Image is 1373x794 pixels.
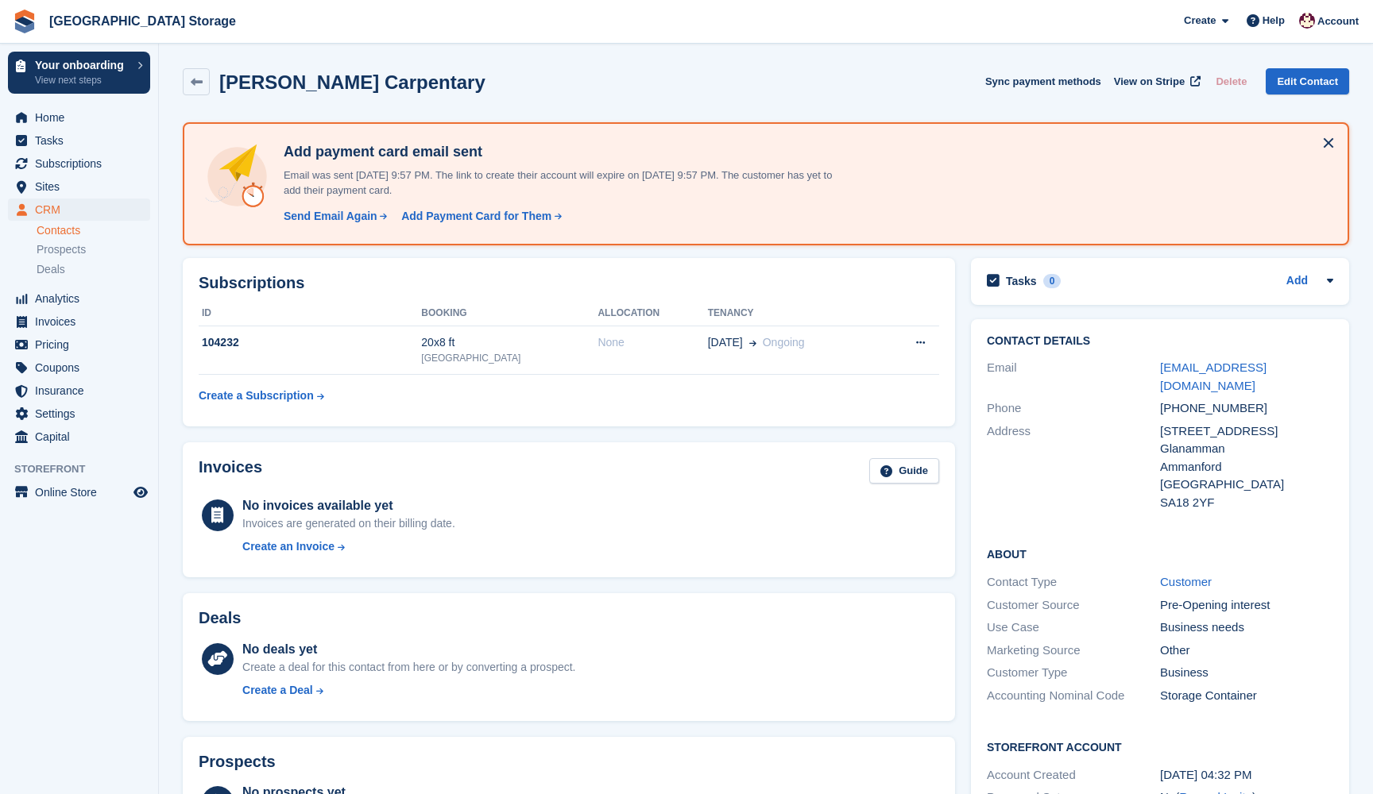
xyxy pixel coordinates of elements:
div: Use Case [987,619,1160,637]
a: menu [8,198,150,221]
p: Your onboarding [35,60,130,71]
span: Invoices [35,310,130,333]
div: Pre-Opening interest [1160,596,1333,615]
div: Create a deal for this contact from here or by converting a prospect. [242,659,575,676]
span: Sites [35,175,130,198]
a: Add [1286,272,1308,291]
img: Andrew Lacey [1299,13,1315,29]
h2: Contact Details [987,335,1333,348]
span: Coupons [35,357,130,379]
h4: Add payment card email sent [277,143,833,161]
div: Create a Deal [242,682,313,699]
span: Settings [35,403,130,425]
th: Booking [421,301,598,326]
h2: Deals [199,609,241,627]
span: Online Store [35,481,130,503]
a: Guide [869,458,939,484]
div: Email [987,359,1160,395]
h2: Prospects [199,753,276,771]
div: 0 [1043,274,1062,288]
div: Address [987,422,1160,512]
div: Business needs [1160,619,1333,637]
th: Tenancy [708,301,880,326]
a: Prospects [37,241,150,258]
a: Add Payment Card for Them [395,208,563,225]
a: Create a Deal [242,682,575,699]
span: Ongoing [763,336,805,349]
a: Contacts [37,223,150,238]
th: Allocation [598,301,707,326]
span: CRM [35,198,130,221]
a: Create a Subscription [199,381,324,410]
span: View on Stripe [1114,74,1185,90]
img: stora-icon-8386f47178a22dfd0bd8f6a31ec36ba5ce8667c1dd55bd0f319d3a0aa187defe.svg [13,10,37,33]
h2: Storefront Account [987,738,1333,754]
div: Create a Subscription [199,387,314,404]
a: menu [8,175,150,198]
a: View on Stripe [1108,68,1204,94]
span: Analytics [35,287,130,310]
h2: About [987,545,1333,561]
button: Sync payment methods [985,68,1101,94]
span: Storefront [14,461,158,477]
p: View next steps [35,73,130,87]
div: Accounting Nominal Code [987,687,1160,705]
span: Account [1317,13,1359,29]
div: Customer Type [987,664,1160,682]
div: No deals yet [242,640,575,659]
div: 104232 [199,334,421,351]
a: menu [8,357,150,379]
span: Tasks [35,129,130,152]
div: Phone [987,399,1160,418]
a: Deals [37,261,150,278]
a: menu [8,152,150,175]
p: Email was sent [DATE] 9:57 PM. The link to create their account will expire on [DATE] 9:57 PM. Th... [277,168,833,198]
span: Home [35,106,130,129]
a: [EMAIL_ADDRESS][DOMAIN_NAME] [1160,360,1267,392]
div: Marketing Source [987,642,1160,660]
a: menu [8,481,150,503]
div: Business [1160,664,1333,682]
a: menu [8,310,150,333]
a: Create an Invoice [242,538,455,555]
a: Customer [1160,575,1212,588]
div: Invoices are generated on their billing date. [242,515,455,532]
div: Contact Type [987,573,1160,592]
div: 20x8 ft [421,334,598,351]
a: [GEOGRAPHIC_DATA] Storage [43,8,242,34]
a: menu [8,403,150,425]
img: add-payment-card-4dbda4983b697a7845d177d07a5d71e8a16f1ec00487972de202a45f1e8132f5.svg [203,143,271,210]
div: Customer Source [987,596,1160,615]
h2: [PERSON_NAME] Carpentary [219,71,485,93]
div: Glanamman [1160,440,1333,458]
span: Subscriptions [35,152,130,175]
h2: Invoices [199,458,262,484]
div: None [598,334,707,351]
span: Prospects [37,242,86,257]
div: [DATE] 04:32 PM [1160,766,1333,784]
a: menu [8,106,150,129]
span: Capital [35,426,130,448]
div: No invoices available yet [242,496,455,515]
a: menu [8,426,150,448]
a: Preview store [131,483,150,502]
a: Your onboarding View next steps [8,52,150,94]
div: SA18 2YF [1160,494,1333,512]
a: Edit Contact [1266,68,1349,94]
button: Delete [1209,68,1253,94]
a: menu [8,129,150,152]
span: [DATE] [708,334,743,351]
div: Add Payment Card for Them [401,208,551,225]
div: [PHONE_NUMBER] [1160,399,1333,418]
div: [STREET_ADDRESS] [1160,422,1333,441]
div: [GEOGRAPHIC_DATA] [1160,476,1333,494]
span: Create [1184,13,1216,29]
div: [GEOGRAPHIC_DATA] [421,351,598,365]
span: Pricing [35,333,130,356]
div: Storage Container [1160,687,1333,705]
span: Deals [37,262,65,277]
div: Other [1160,642,1333,660]
a: menu [8,287,150,310]
div: Create an Invoice [242,538,335,555]
th: ID [199,301,421,326]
